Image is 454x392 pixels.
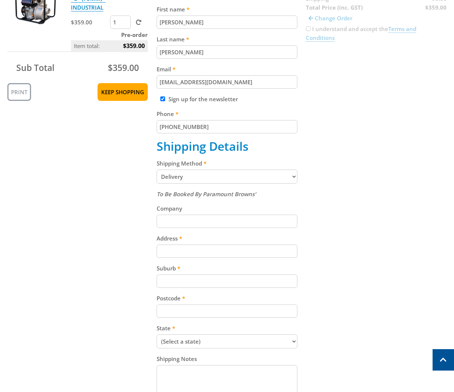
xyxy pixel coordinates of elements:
label: Shipping Method [157,159,297,168]
label: Address [157,234,297,243]
label: Suburb [157,264,297,273]
input: Please enter your first name. [157,16,297,29]
p: Item total: [71,40,148,51]
label: Last name [157,35,297,44]
label: Shipping Notes [157,354,297,363]
input: Please enter your email address. [157,75,297,89]
label: State [157,324,297,333]
span: $359.00 [123,40,145,51]
select: Please select your state. [157,334,297,348]
label: Company [157,204,297,213]
span: $359.00 [108,62,139,74]
input: Please enter your last name. [157,45,297,59]
input: Please enter your address. [157,245,297,258]
label: Email [157,65,297,74]
a: Print [7,83,31,101]
em: To Be Booked By Paramount Browns' [157,190,256,198]
input: Please enter your telephone number. [157,120,297,133]
label: Sign up for the newsletter [168,95,238,103]
select: Please select a shipping method. [157,170,297,184]
h2: Shipping Details [157,139,297,153]
p: $359.00 [71,18,109,27]
input: Please enter your postcode. [157,304,297,318]
p: Pre-order [71,30,148,39]
label: First name [157,5,297,14]
input: Please enter your suburb. [157,275,297,288]
span: Sub Total [16,62,54,74]
label: Phone [157,109,297,118]
a: Keep Shopping [98,83,148,101]
label: Postcode [157,294,297,303]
